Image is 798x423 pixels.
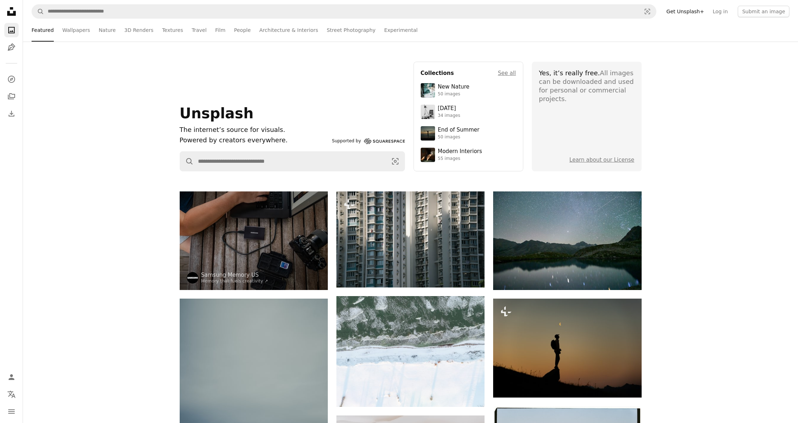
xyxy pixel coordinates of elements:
[738,6,789,17] button: Submit an image
[438,156,482,162] div: 55 images
[124,19,154,42] a: 3D Renders
[438,134,480,140] div: 50 images
[539,69,600,77] span: Yes, it’s really free.
[438,148,482,155] div: Modern Interiors
[384,19,417,42] a: Experimental
[4,89,19,104] a: Collections
[639,5,656,18] button: Visual search
[438,113,461,119] div: 34 images
[386,152,405,171] button: Visual search
[421,126,516,141] a: End of Summer50 images
[4,404,19,419] button: Menu
[332,137,405,146] a: Supported by
[4,72,19,86] a: Explore
[539,69,634,103] div: All images can be downloaded and used for personal or commercial projects.
[180,105,254,122] span: Unsplash
[662,6,708,17] a: Get Unsplash+
[32,5,44,18] button: Search Unsplash
[259,19,318,42] a: Architecture & Interiors
[438,127,480,134] div: End of Summer
[201,279,268,284] a: Memory that fuels creativity ↗
[493,191,641,290] img: Starry night sky over a calm mountain lake
[187,272,198,284] img: Go to Samsung Memory US's profile
[162,19,183,42] a: Textures
[336,296,485,407] img: Snow covered landscape with frozen water
[4,387,19,401] button: Language
[327,19,376,42] a: Street Photography
[336,191,485,287] img: Tall apartment buildings with many windows and balconies.
[493,237,641,244] a: Starry night sky over a calm mountain lake
[180,152,194,171] button: Search Unsplash
[708,6,732,17] a: Log in
[493,299,641,397] img: Silhouette of a hiker looking at the moon at sunset.
[438,105,461,112] div: [DATE]
[498,69,516,77] a: See all
[493,344,641,351] a: Silhouette of a hiker looking at the moon at sunset.
[421,126,435,141] img: premium_photo-1754398386796-ea3dec2a6302
[4,370,19,384] a: Log in / Sign up
[4,23,19,37] a: Photos
[438,84,469,91] div: New Nature
[421,69,454,77] h4: Collections
[570,157,634,163] a: Learn about our License
[336,348,485,355] a: Snow covered landscape with frozen water
[32,4,656,19] form: Find visuals sitewide
[215,19,225,42] a: Film
[180,191,328,290] img: Person typing on laptop with external hard drive and camera.
[4,40,19,54] a: Illustrations
[180,151,405,171] form: Find visuals sitewide
[421,105,516,119] a: [DATE]34 images
[180,135,329,146] p: Powered by creators everywhere.
[180,237,328,244] a: Person typing on laptop with external hard drive and camera.
[421,83,516,98] a: New Nature50 images
[421,148,435,162] img: premium_photo-1747189286942-bc91257a2e39
[421,83,435,98] img: premium_photo-1755037089989-422ee333aef9
[421,105,435,119] img: photo-1682590564399-95f0109652fe
[180,125,329,135] h1: The internet’s source for visuals.
[201,271,268,279] a: Samsung Memory US
[234,19,251,42] a: People
[192,19,207,42] a: Travel
[4,106,19,121] a: Download History
[336,236,485,242] a: Tall apartment buildings with many windows and balconies.
[62,19,90,42] a: Wallpapers
[180,407,328,413] a: Surfer walking on a misty beach with surfboard
[438,91,469,97] div: 50 images
[99,19,115,42] a: Nature
[421,148,516,162] a: Modern Interiors55 images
